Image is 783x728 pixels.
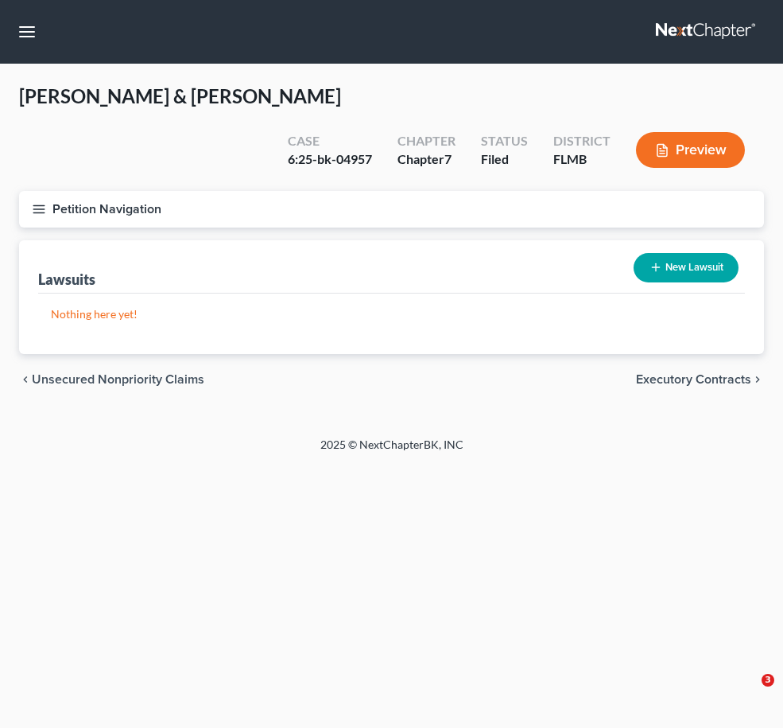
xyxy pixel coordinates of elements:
[288,132,372,150] div: Case
[751,373,764,386] i: chevron_right
[32,373,204,386] span: Unsecured Nonpriority Claims
[762,674,774,687] span: 3
[634,253,738,282] button: New Lawsuit
[19,373,32,386] i: chevron_left
[397,150,455,169] div: Chapter
[444,151,452,166] span: 7
[38,270,95,289] div: Lawsuits
[729,674,767,712] iframe: Intercom live chat
[636,373,751,386] span: Executory Contracts
[397,132,455,150] div: Chapter
[51,306,732,322] p: Nothing here yet!
[636,132,745,168] button: Preview
[106,437,678,465] div: 2025 © NextChapterBK, INC
[553,132,611,150] div: District
[481,132,528,150] div: Status
[19,373,204,386] button: chevron_left Unsecured Nonpriority Claims
[19,84,341,107] span: [PERSON_NAME] & [PERSON_NAME]
[481,150,528,169] div: Filed
[553,150,611,169] div: FLMB
[19,191,764,228] button: Petition Navigation
[636,373,764,386] button: Executory Contracts chevron_right
[288,150,372,169] div: 6:25-bk-04957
